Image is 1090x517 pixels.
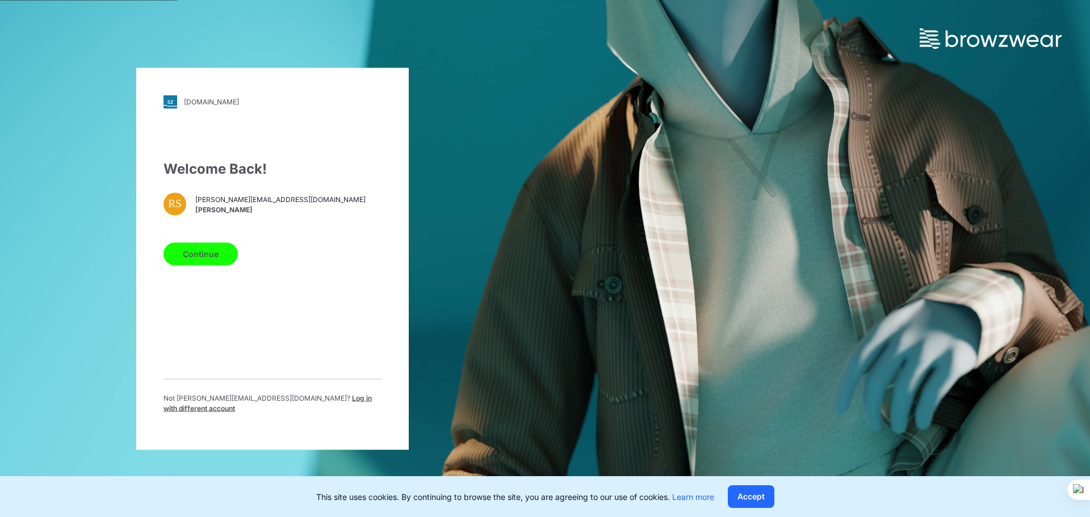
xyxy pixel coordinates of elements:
[728,485,774,508] button: Accept
[920,28,1062,49] img: browzwear-logo.73288ffb.svg
[163,393,381,413] p: Not [PERSON_NAME][EMAIL_ADDRESS][DOMAIN_NAME] ?
[163,95,177,108] img: svg+xml;base64,PHN2ZyB3aWR0aD0iMjgiIGhlaWdodD0iMjgiIHZpZXdCb3g9IjAgMCAyOCAyOCIgZmlsbD0ibm9uZSIgeG...
[163,192,186,215] div: RS
[195,205,366,215] span: [PERSON_NAME]
[316,491,714,503] p: This site uses cookies. By continuing to browse the site, you are agreeing to our use of cookies.
[163,242,238,265] button: Continue
[672,492,714,502] a: Learn more
[195,195,366,205] span: [PERSON_NAME][EMAIL_ADDRESS][DOMAIN_NAME]
[184,98,239,106] div: [DOMAIN_NAME]
[163,158,381,179] div: Welcome Back!
[163,95,381,108] a: [DOMAIN_NAME]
